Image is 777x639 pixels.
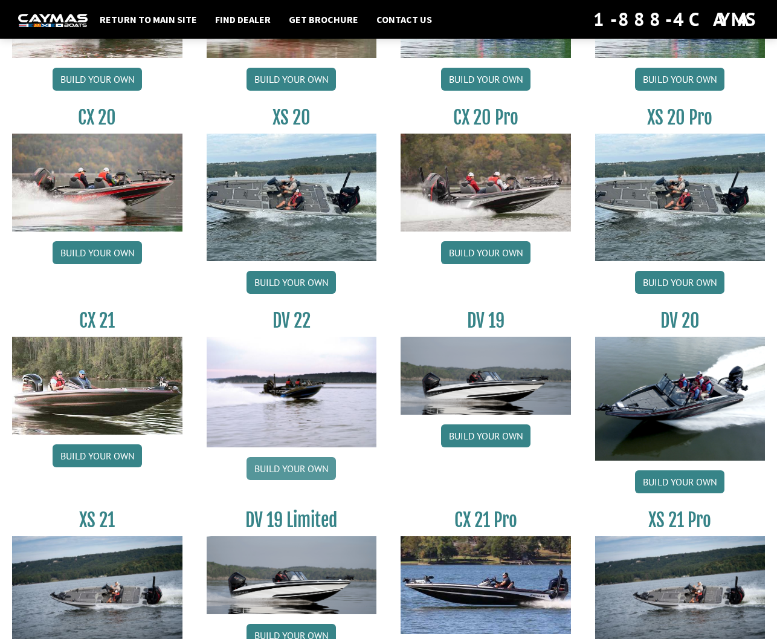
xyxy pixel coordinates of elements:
[401,536,571,634] img: CX-21Pro_thumbnail.jpg
[401,310,571,332] h3: DV 19
[207,536,377,614] img: dv-19-ban_from_website_for_caymas_connect.png
[94,11,203,27] a: Return to main site
[595,134,766,261] img: XS_20_resized.jpg
[635,470,724,493] a: Build your own
[12,134,182,232] img: CX-20_thumbnail.jpg
[12,310,182,332] h3: CX 21
[207,310,377,332] h3: DV 22
[595,106,766,129] h3: XS 20 Pro
[247,68,336,91] a: Build your own
[207,134,377,261] img: XS_20_resized.jpg
[209,11,277,27] a: Find Dealer
[401,337,571,415] img: dv-19-ban_from_website_for_caymas_connect.png
[401,106,571,129] h3: CX 20 Pro
[53,241,142,264] a: Build your own
[207,106,377,129] h3: XS 20
[53,68,142,91] a: Build your own
[595,310,766,332] h3: DV 20
[441,241,530,264] a: Build your own
[12,337,182,435] img: CX21_thumb.jpg
[595,509,766,531] h3: XS 21 Pro
[207,337,377,447] img: DV22_original_motor_cropped_for_caymas_connect.jpg
[18,14,88,27] img: white-logo-c9c8dbefe5ff5ceceb0f0178aa75bf4bb51f6bca0971e226c86eb53dfe498488.png
[207,509,377,531] h3: DV 19 Limited
[635,68,724,91] a: Build your own
[441,424,530,447] a: Build your own
[635,271,724,294] a: Build your own
[53,444,142,467] a: Build your own
[401,509,571,531] h3: CX 21 Pro
[401,134,571,232] img: CX-20Pro_thumbnail.jpg
[595,337,766,461] img: DV_20_from_website_for_caymas_connect.png
[247,457,336,480] a: Build your own
[247,271,336,294] a: Build your own
[12,509,182,531] h3: XS 21
[593,6,759,33] div: 1-888-4CAYMAS
[12,106,182,129] h3: CX 20
[283,11,364,27] a: Get Brochure
[370,11,438,27] a: Contact Us
[441,68,530,91] a: Build your own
